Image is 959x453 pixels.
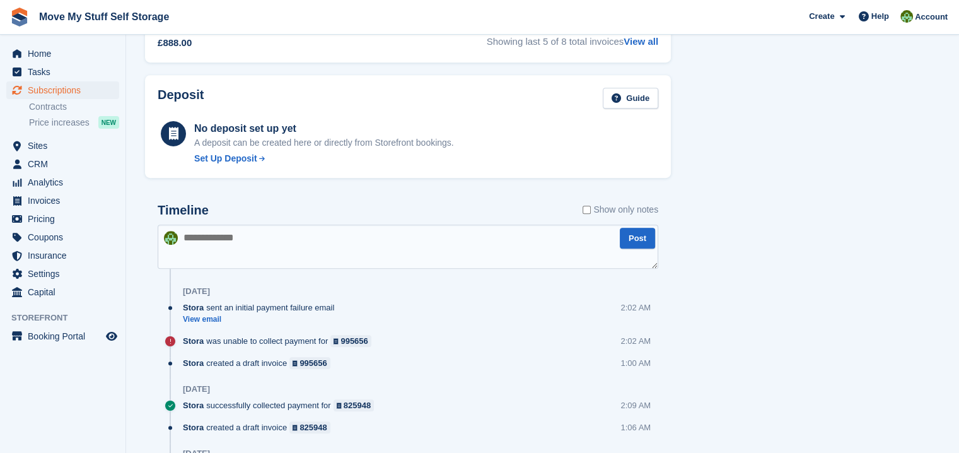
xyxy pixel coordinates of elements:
img: Joel Booth [164,231,178,245]
span: Storefront [11,312,125,324]
div: £888.00 [158,36,221,50]
div: 995656 [299,357,327,369]
a: menu [6,327,119,345]
a: 825948 [289,421,330,433]
p: A deposit can be created here or directly from Storefront bookings. [194,136,454,150]
a: View email [183,314,340,325]
div: 2:02 AM [620,335,651,347]
div: created a draft invoice [183,357,337,369]
span: Booking Portal [28,327,103,345]
a: menu [6,137,119,155]
span: Account [915,11,948,23]
img: Joel Booth [900,10,913,23]
a: menu [6,81,119,99]
div: 2:09 AM [620,399,651,411]
div: was unable to collect payment for [183,335,378,347]
span: Help [871,10,889,23]
img: stora-icon-8386f47178a22dfd0bd8f6a31ec36ba5ce8667c1dd55bd0f319d3a0aa187defe.svg [10,8,29,26]
div: 1:00 AM [620,357,651,369]
a: Contracts [29,101,119,113]
a: menu [6,247,119,264]
div: sent an initial payment failure email [183,302,340,314]
div: 1:06 AM [620,421,651,433]
span: Coupons [28,228,103,246]
a: menu [6,265,119,283]
span: Stora [183,357,204,369]
a: menu [6,174,119,191]
a: menu [6,45,119,62]
h2: Timeline [158,203,209,218]
div: [DATE] [183,384,210,394]
div: 995656 [340,335,368,347]
a: menu [6,63,119,81]
div: successfully collected payment for [183,399,380,411]
a: View all [624,36,658,47]
label: Show only notes [583,203,658,216]
span: Settings [28,265,103,283]
span: Subscriptions [28,81,103,99]
span: Stora [183,335,204,347]
span: CRM [28,155,103,173]
div: 2:02 AM [620,302,651,314]
div: [DATE] [183,286,210,297]
span: Analytics [28,174,103,191]
input: Show only notes [583,203,591,216]
div: NEW [98,116,119,129]
button: Post [620,228,655,249]
div: 825948 [299,421,327,433]
span: Sites [28,137,103,155]
span: Tasks [28,63,103,81]
a: menu [6,283,119,301]
a: menu [6,155,119,173]
span: Stora [183,421,204,433]
div: Set Up Deposit [194,152,257,165]
a: menu [6,192,119,209]
span: Stora [183,302,204,314]
span: Price increases [29,117,90,129]
a: Preview store [104,329,119,344]
div: created a draft invoice [183,421,337,433]
a: 825948 [334,399,375,411]
div: 825948 [344,399,371,411]
div: No deposit set up yet [194,121,454,136]
a: Move My Stuff Self Storage [34,6,174,27]
a: 995656 [330,335,371,347]
a: Price increases NEW [29,115,119,129]
a: menu [6,228,119,246]
a: Set Up Deposit [194,152,454,165]
span: Showing last 5 of 8 total invoices [487,25,658,50]
a: menu [6,210,119,228]
span: Create [809,10,834,23]
h2: Deposit [158,88,204,109]
a: 995656 [289,357,330,369]
span: Insurance [28,247,103,264]
span: Capital [28,283,103,301]
span: Home [28,45,103,62]
a: Guide [603,88,658,109]
span: Pricing [28,210,103,228]
span: Invoices [28,192,103,209]
span: Stora [183,399,204,411]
